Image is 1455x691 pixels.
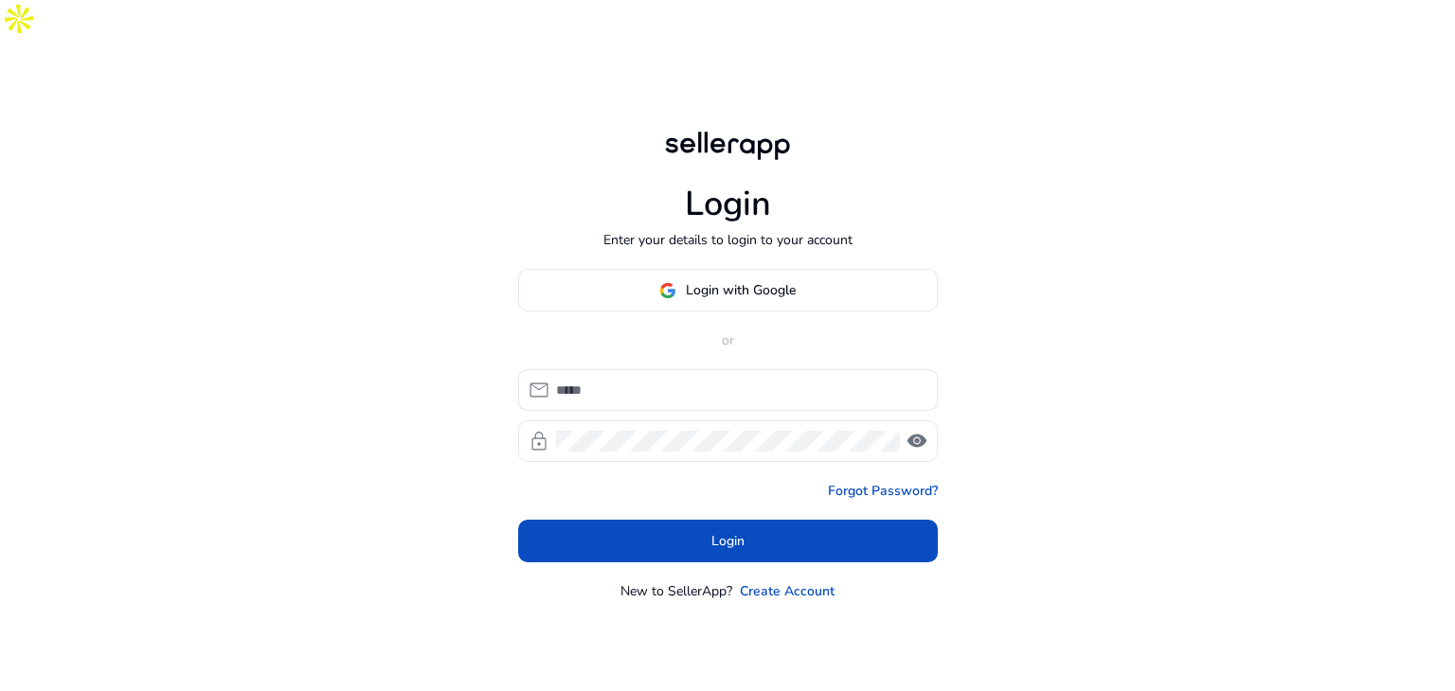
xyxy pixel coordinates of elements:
[686,280,796,300] span: Login with Google
[711,531,745,551] span: Login
[518,330,938,350] p: or
[518,269,938,311] button: Login with Google
[518,520,938,562] button: Login
[528,430,550,452] span: lock
[528,379,550,401] span: mail
[659,282,676,299] img: google-logo.svg
[685,184,771,224] h1: Login
[740,581,835,601] a: Create Account
[603,230,853,250] p: Enter your details to login to your account
[620,581,732,601] p: New to SellerApp?
[828,481,938,501] a: Forgot Password?
[906,430,928,452] span: visibility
